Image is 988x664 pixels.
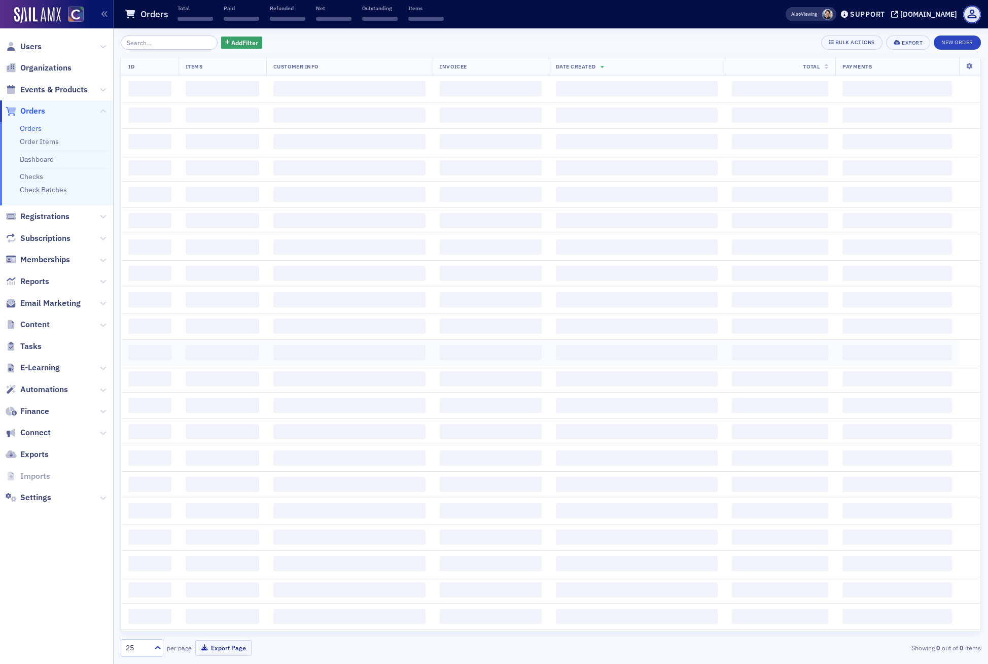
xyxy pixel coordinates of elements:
[440,108,541,123] span: ‌
[273,582,426,598] span: ‌
[273,239,426,255] span: ‌
[273,345,426,360] span: ‌
[6,41,42,52] a: Users
[958,643,965,652] strong: 0
[270,5,305,12] p: Refunded
[128,609,171,624] span: ‌
[556,530,718,545] span: ‌
[934,37,981,46] a: New Order
[842,292,952,307] span: ‌
[732,81,828,96] span: ‌
[732,398,828,413] span: ‌
[121,36,218,50] input: Search…
[556,239,718,255] span: ‌
[273,530,426,545] span: ‌
[556,556,718,571] span: ‌
[6,84,88,95] a: Events & Products
[842,108,952,123] span: ‌
[732,450,828,466] span: ‌
[273,292,426,307] span: ‌
[20,319,50,330] span: Content
[273,108,426,123] span: ‌
[556,450,718,466] span: ‌
[6,471,50,482] a: Imports
[842,345,952,360] span: ‌
[6,298,81,309] a: Email Marketing
[128,213,171,228] span: ‌
[440,292,541,307] span: ‌
[128,530,171,545] span: ‌
[6,276,49,287] a: Reports
[20,233,70,244] span: Subscriptions
[732,239,828,255] span: ‌
[891,11,961,18] button: [DOMAIN_NAME]
[842,477,952,492] span: ‌
[440,582,541,598] span: ‌
[556,371,718,387] span: ‌
[732,371,828,387] span: ‌
[6,62,72,74] a: Organizations
[732,160,828,176] span: ‌
[732,477,828,492] span: ‌
[440,556,541,571] span: ‌
[128,81,171,96] span: ‌
[6,254,70,265] a: Memberships
[20,155,54,164] a: Dashboard
[6,341,42,352] a: Tasks
[128,292,171,307] span: ‌
[20,449,49,460] span: Exports
[701,643,981,652] div: Showing out of items
[273,134,426,149] span: ‌
[14,7,61,23] a: SailAMX
[231,38,258,47] span: Add Filter
[842,187,952,202] span: ‌
[842,266,952,281] span: ‌
[362,17,398,21] span: ‌
[842,503,952,518] span: ‌
[821,36,883,50] button: Bulk Actions
[556,63,595,70] span: Date Created
[842,424,952,439] span: ‌
[6,211,69,222] a: Registrations
[20,185,67,194] a: Check Batches
[556,108,718,123] span: ‌
[128,134,171,149] span: ‌
[902,40,923,46] div: Export
[20,106,45,117] span: Orders
[186,503,259,518] span: ‌
[440,398,541,413] span: ‌
[842,371,952,387] span: ‌
[224,5,259,12] p: Paid
[273,266,426,281] span: ‌
[273,609,426,624] span: ‌
[61,7,84,24] a: View Homepage
[556,213,718,228] span: ‌
[273,450,426,466] span: ‌
[842,63,872,70] span: Payments
[128,424,171,439] span: ‌
[6,492,51,503] a: Settings
[440,160,541,176] span: ‌
[167,643,192,652] label: per page
[963,6,981,23] span: Profile
[842,450,952,466] span: ‌
[6,384,68,395] a: Automations
[842,398,952,413] span: ‌
[732,424,828,439] span: ‌
[20,384,68,395] span: Automations
[842,319,952,334] span: ‌
[20,362,60,373] span: E-Learning
[732,266,828,281] span: ‌
[556,134,718,149] span: ‌
[556,187,718,202] span: ‌
[440,450,541,466] span: ‌
[20,276,49,287] span: Reports
[791,11,801,17] div: Also
[440,319,541,334] span: ‌
[20,137,59,146] a: Order Items
[440,345,541,360] span: ‌
[556,398,718,413] span: ‌
[408,17,444,21] span: ‌
[440,424,541,439] span: ‌
[186,477,259,492] span: ‌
